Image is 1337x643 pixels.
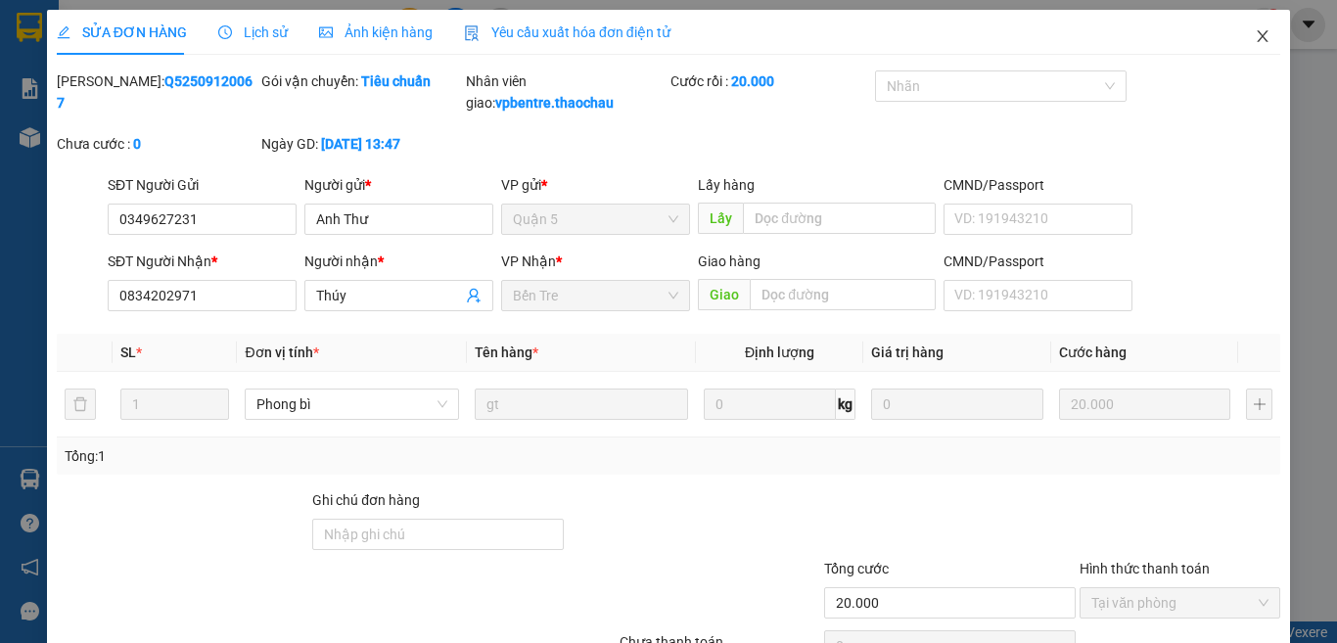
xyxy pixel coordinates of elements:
div: Nhân viên giao: [466,70,667,114]
input: Dọc đường [750,279,936,310]
div: Cước rồi : [670,70,871,92]
span: Ảnh kiện hàng [319,24,433,40]
b: vpbentre.thaochau [495,95,614,111]
span: kg [836,389,855,420]
input: 0 [1059,389,1231,420]
span: clock-circle [218,25,232,39]
span: edit [57,25,70,39]
span: Cước hàng [1059,344,1127,360]
span: Giao [698,279,750,310]
div: Người nhận [304,251,493,272]
span: Yêu cầu xuất hóa đơn điện tử [464,24,670,40]
span: close [1255,28,1270,44]
span: Tổng cước [824,561,889,576]
div: [PERSON_NAME]: [57,70,257,114]
div: Ngày GD: [261,133,462,155]
span: Quận 5 [513,205,678,234]
span: Giá trị hàng [871,344,944,360]
div: Tổng: 1 [65,445,518,467]
span: SL [120,344,136,360]
div: CMND/Passport [944,174,1132,196]
b: [DATE] 13:47 [321,136,400,152]
button: plus [1246,389,1272,420]
span: Định lượng [745,344,814,360]
input: VD: Bàn, Ghế [475,389,688,420]
div: Chưa cước : [57,133,257,155]
span: Đơn vị tính [245,344,318,360]
div: SĐT Người Gửi [108,174,297,196]
span: Giao hàng [698,253,761,269]
span: user-add [466,288,482,303]
div: Gói vận chuyển: [261,70,462,92]
span: Lịch sử [218,24,288,40]
span: picture [319,25,333,39]
div: Người gửi [304,174,493,196]
span: Bến Tre [513,281,678,310]
div: VP gửi [501,174,690,196]
input: 0 [871,389,1043,420]
img: icon [464,25,480,41]
b: 20.000 [731,73,774,89]
b: 0 [133,136,141,152]
button: delete [65,389,96,420]
span: Lấy [698,203,743,234]
span: Tại văn phòng [1091,588,1268,618]
label: Hình thức thanh toán [1080,561,1210,576]
span: SỬA ĐƠN HÀNG [57,24,187,40]
span: Phong bì [256,390,446,419]
div: SĐT Người Nhận [108,251,297,272]
button: Close [1235,10,1290,65]
span: VP Nhận [501,253,556,269]
input: Dọc đường [743,203,936,234]
input: Ghi chú đơn hàng [312,519,564,550]
span: Lấy hàng [698,177,755,193]
b: Tiêu chuẩn [361,73,431,89]
label: Ghi chú đơn hàng [312,492,420,508]
span: Tên hàng [475,344,538,360]
div: CMND/Passport [944,251,1132,272]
